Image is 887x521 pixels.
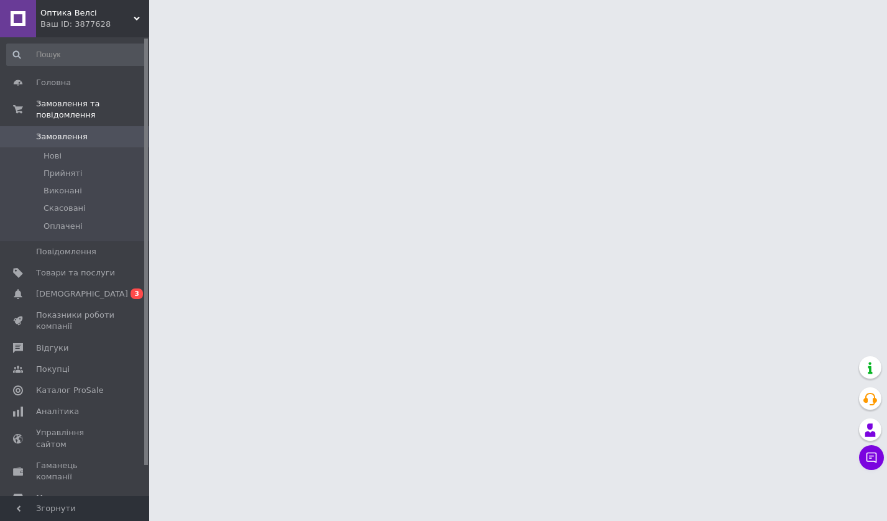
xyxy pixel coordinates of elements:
[36,343,68,354] span: Відгуки
[36,288,128,300] span: [DEMOGRAPHIC_DATA]
[44,185,82,196] span: Виконані
[6,44,146,66] input: Пошук
[36,246,96,257] span: Повідомлення
[859,445,884,470] button: Чат з покупцем
[36,427,115,450] span: Управління сайтом
[44,168,82,179] span: Прийняті
[36,77,71,88] span: Головна
[40,19,149,30] div: Ваш ID: 3877628
[40,7,134,19] span: Оптика Велсі
[36,460,115,482] span: Гаманець компанії
[36,406,79,417] span: Аналітика
[36,267,115,279] span: Товари та послуги
[36,364,70,375] span: Покупці
[131,288,143,299] span: 3
[36,131,88,142] span: Замовлення
[36,310,115,332] span: Показники роботи компанії
[36,492,68,504] span: Маркет
[36,98,149,121] span: Замовлення та повідомлення
[44,221,83,232] span: Оплачені
[44,203,86,214] span: Скасовані
[44,150,62,162] span: Нові
[36,385,103,396] span: Каталог ProSale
